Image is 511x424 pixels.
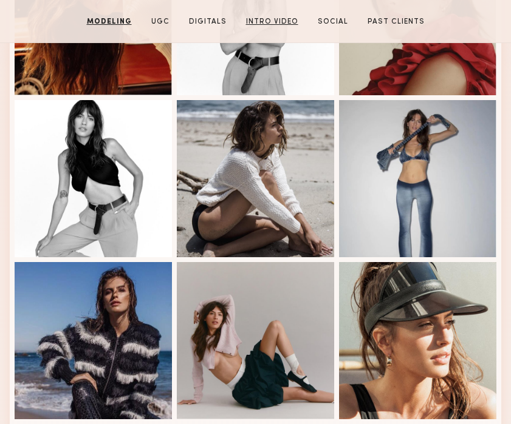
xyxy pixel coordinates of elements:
a: UGC [146,16,174,27]
a: Social [313,16,353,27]
a: Intro Video [241,16,303,27]
a: Digitals [184,16,231,27]
a: Modeling [82,16,137,27]
a: Past Clients [363,16,430,27]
